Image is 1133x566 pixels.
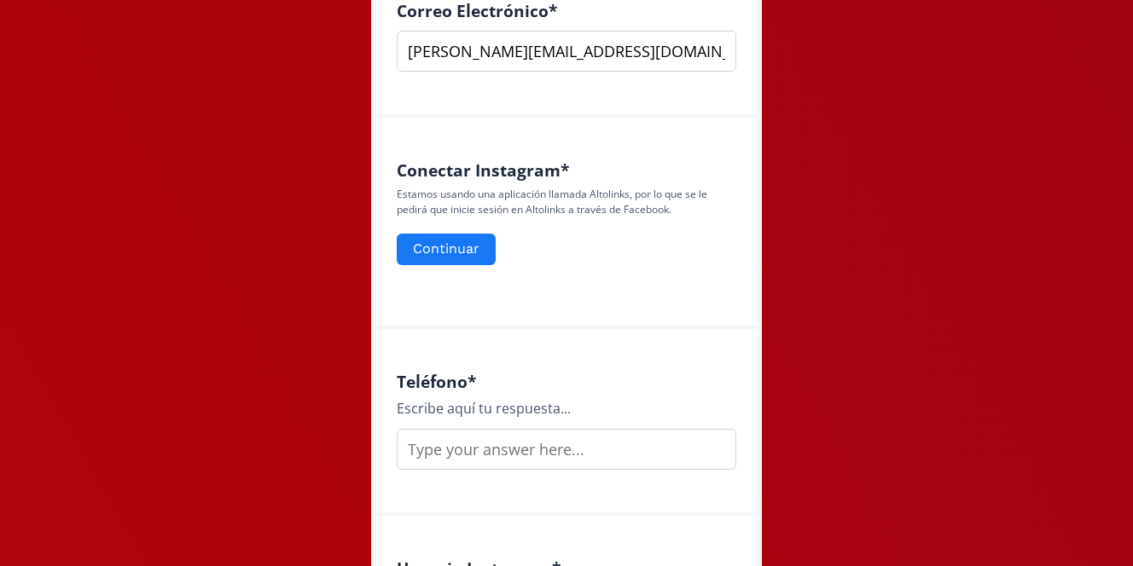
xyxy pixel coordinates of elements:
[397,372,736,391] h4: Teléfono *
[397,429,736,470] input: Type your answer here...
[397,398,736,419] div: Escribe aquí tu respuesta...
[397,31,736,72] input: nombre@ejemplo.com
[397,160,736,180] h4: Conectar Instagram *
[397,1,736,20] h4: Correo Electrónico *
[397,187,736,217] p: Estamos usando una aplicación llamada Altolinks, por lo que se le pedirá que inicie sesión en Alt...
[397,234,496,265] button: Continuar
